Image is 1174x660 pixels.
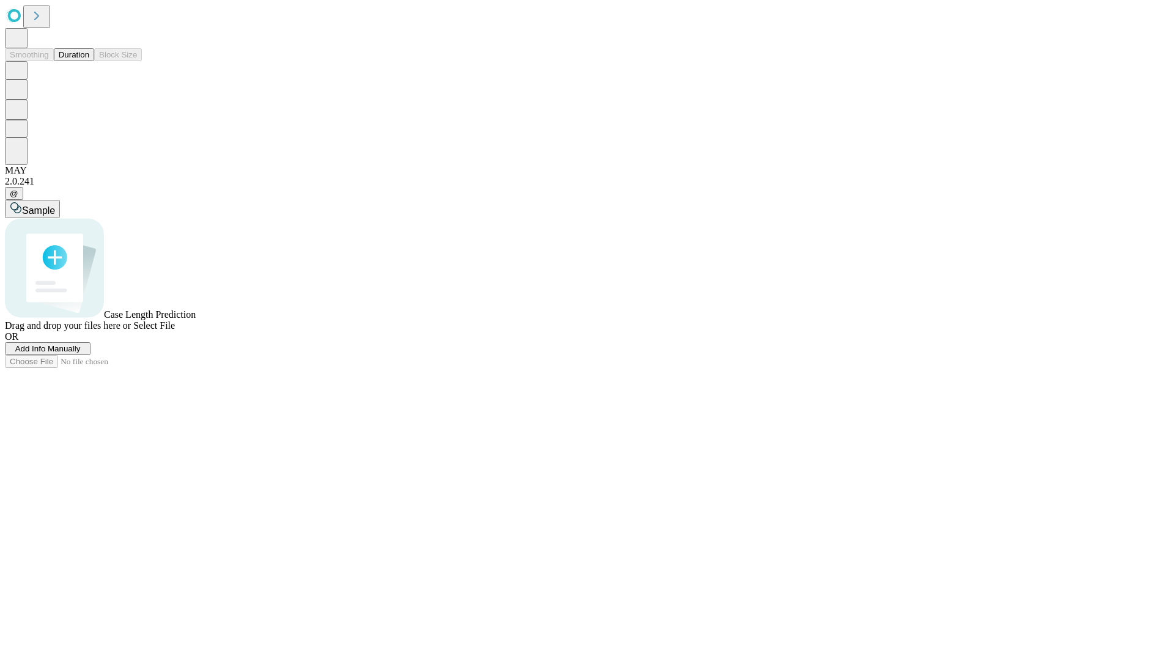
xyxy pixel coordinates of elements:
[10,189,18,198] span: @
[5,165,1169,176] div: MAY
[133,320,175,331] span: Select File
[5,187,23,200] button: @
[54,48,94,61] button: Duration
[15,344,81,353] span: Add Info Manually
[5,342,90,355] button: Add Info Manually
[5,320,131,331] span: Drag and drop your files here or
[5,200,60,218] button: Sample
[94,48,142,61] button: Block Size
[5,331,18,342] span: OR
[104,309,196,320] span: Case Length Prediction
[5,176,1169,187] div: 2.0.241
[5,48,54,61] button: Smoothing
[22,205,55,216] span: Sample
